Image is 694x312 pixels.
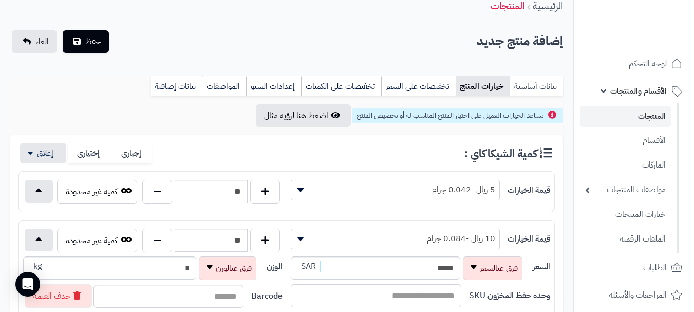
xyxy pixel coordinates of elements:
[624,28,684,49] img: logo-2.png
[469,290,550,302] label: وحده حفظ المخزون SKU
[251,290,283,302] label: Barcode
[267,261,283,273] label: الوزن
[580,154,671,176] a: الماركات
[508,233,550,245] label: قيمة الخيارات
[291,229,500,249] span: 10 ريال -0.084 جرام
[580,179,671,201] a: مواصفات المنتجات
[464,146,555,160] h3: كمية الشيكاكاي :
[580,130,671,152] a: الأقسام
[291,180,500,200] span: 5 ريال -0.042 جرام
[85,35,101,48] span: حفظ
[63,30,109,53] button: حفظ
[246,76,301,97] a: إعدادات السيو
[580,255,688,280] a: الطلبات
[580,228,671,250] a: الملفات الرقمية
[110,143,152,164] label: إجبارى
[510,76,563,97] a: بيانات أساسية
[580,204,671,226] a: خيارات المنتجات
[580,106,671,127] a: المنتجات
[580,51,688,76] a: لوحة التحكم
[291,182,499,197] span: 5 ريال -0.042 جرام
[151,76,202,97] a: بيانات إضافية
[29,261,46,272] span: kg
[202,76,246,97] a: المواصفات
[68,143,110,164] label: إختيارى
[35,35,49,48] span: الغاء
[25,284,92,308] button: حذف القيمة
[643,261,667,275] span: الطلبات
[580,283,688,307] a: المراجعات والأسئلة
[256,104,351,127] button: اضغط هنا لرؤية مثال
[456,76,510,97] a: خيارات المنتج
[508,185,550,196] label: قيمة الخيارات
[477,31,563,52] h2: إضافة منتج جديد
[357,110,544,121] span: تساعد الخيارات العميل على اختيار المنتج المناسب له أو تخصيص المنتج
[533,261,550,273] label: السعر
[12,30,57,53] a: الغاء
[381,76,456,97] a: تخفيضات على السعر
[610,84,667,98] span: الأقسام والمنتجات
[297,261,321,272] span: SAR
[301,76,381,97] a: تخفيضات على الكميات
[609,288,667,302] span: المراجعات والأسئلة
[291,231,499,246] span: 10 ريال -0.084 جرام
[15,272,40,297] div: Open Intercom Messenger
[629,57,667,71] span: لوحة التحكم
